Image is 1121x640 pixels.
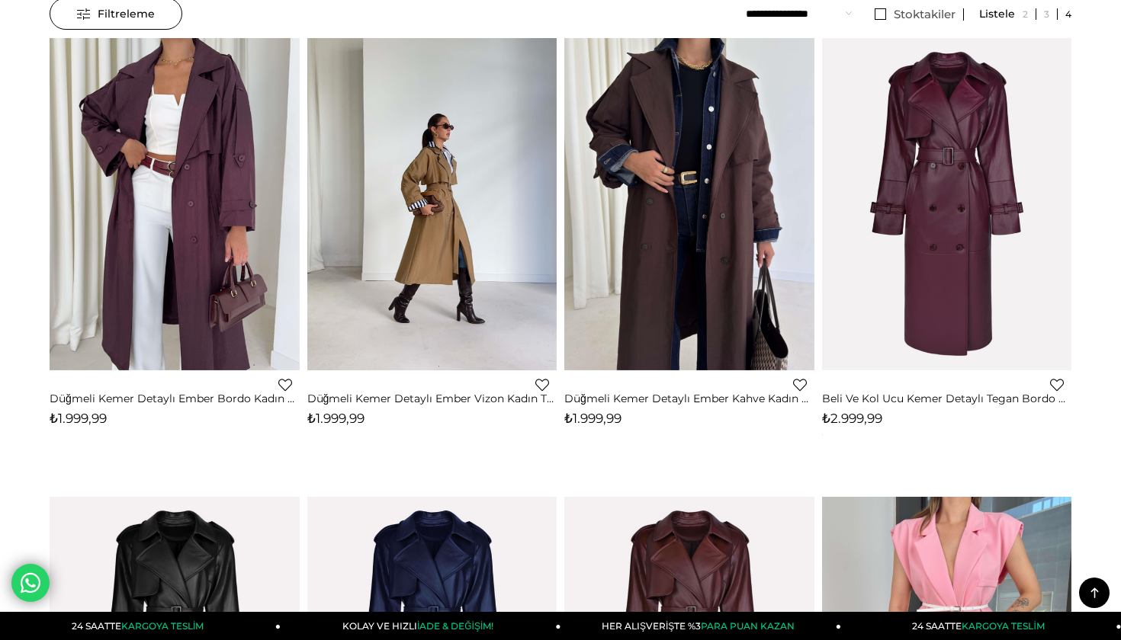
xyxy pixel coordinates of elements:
a: Düğmeli Kemer Detaylı Ember Vizon Kadın Trenç 26K014 [307,392,557,405]
span: ₺1.999,99 [307,411,365,426]
img: Düğmeli Kemer Detaylı Ember Kahve Kadın Trenç 26K014 [564,38,814,370]
a: Favorilere Ekle [1050,378,1064,392]
a: Düğmeli Kemer Detaylı Ember Bordo Kadın Trenç 26K014 [50,392,300,405]
span: Stoktakiler [894,7,956,21]
a: Favorilere Ekle [535,378,549,392]
img: png;base64,iVBORw0KGgoAAAANSUhEUgAAAAEAAAABCAYAAAAfFcSJAAAAAXNSR0IArs4c6QAAAA1JREFUGFdjePfu3X8ACW... [822,434,823,434]
span: ₺1.999,99 [50,411,107,426]
a: Stoktakiler [867,8,964,21]
img: Düğmeli Kemer Detaylı Ember Bordo Kadın Trenç 26K014 [50,38,300,370]
img: png;base64,iVBORw0KGgoAAAANSUhEUgAAAAEAAAABCAYAAAAfFcSJAAAAAXNSR0IArs4c6QAAAA1JREFUGFdjePfu3X8ACW... [822,435,823,436]
a: KOLAY VE HIZLIİADE & DEĞİŞİM! [281,612,561,640]
span: KARGOYA TESLİM [962,620,1044,632]
a: 24 SAATTEKARGOYA TESLİM [1,612,281,640]
span: ₺2.999,99 [822,411,882,426]
a: Favorilere Ekle [278,378,292,392]
img: Düğmeli Kemer Detaylı Ember Vizon Kadın Trenç 26K014 [307,38,557,370]
a: Favorilere Ekle [793,378,807,392]
a: Düğmeli Kemer Detaylı Ember Kahve Kadın Trenç 26K014 [564,392,814,405]
a: HER ALIŞVERİŞTE %3PARA PUAN KAZAN [561,612,842,640]
span: İADE & DEĞİŞİM! [417,620,493,632]
span: ₺1.999,99 [564,411,622,426]
span: KARGOYA TESLİM [121,620,204,632]
a: Beli Ve Kol Ucu Kemer Detaylı Tegan Bordo Kadın Deri Trenç 26K016 [822,392,1072,405]
img: Beli Ve Kol Ucu Kemer Detaylı Tegan Bordo Kadın Deri Trenç 26K016 [822,17,1072,391]
span: PARA PUAN KAZAN [701,620,795,632]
